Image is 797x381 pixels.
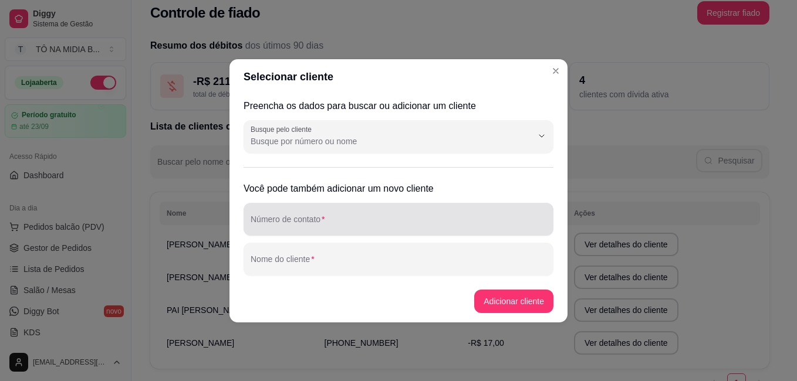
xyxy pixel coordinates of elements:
[474,290,553,313] button: Adicionar cliente
[546,62,565,80] button: Close
[532,127,551,145] button: Show suggestions
[251,124,316,134] label: Busque pelo cliente
[244,182,553,196] h2: Você pode também adicionar um novo cliente
[244,99,553,113] h2: Preencha os dados para buscar ou adicionar um cliente
[251,218,546,230] input: Número de contato
[229,59,568,94] header: Selecionar cliente
[251,135,514,147] input: Busque pelo cliente
[251,258,546,270] input: Nome do cliente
